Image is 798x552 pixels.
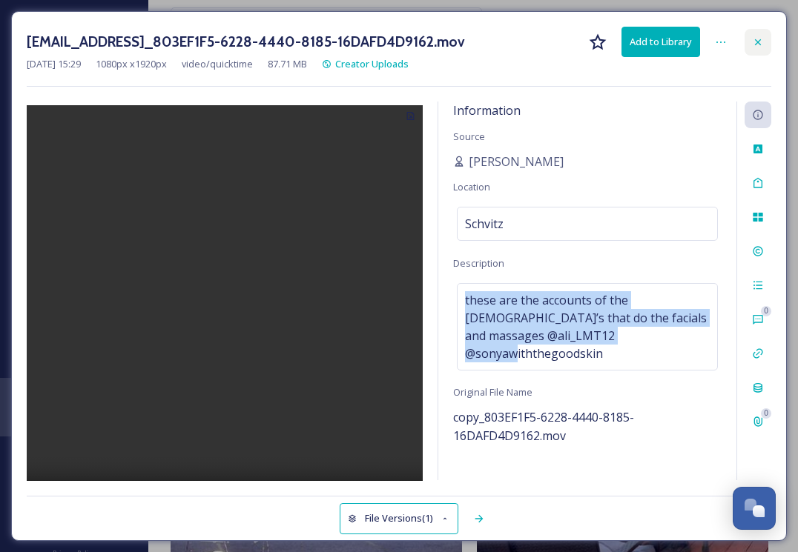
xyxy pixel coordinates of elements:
[465,215,504,233] span: Schvitz
[340,503,458,533] button: File Versions(1)
[268,57,307,71] span: 87.71 MB
[335,57,409,70] span: Creator Uploads
[453,385,532,399] span: Original File Name
[761,408,771,419] div: 0
[182,57,253,71] span: video/quicktime
[761,306,771,316] div: 0
[27,57,81,71] span: [DATE] 15:29
[453,409,634,444] span: copy_803EF1F5-6228-4440-8185-16DAFD4D9162.mov
[453,130,485,143] span: Source
[621,27,700,57] button: Add to Library
[465,291,710,362] span: these are the accounts of the [DEMOGRAPHIC_DATA]’s that do the facials and massages @ali_LMT12 @s...
[27,31,465,53] h3: [EMAIL_ADDRESS]_803EF1F5-6228-4440-8185-16DAFD4D9162.mov
[453,102,521,119] span: Information
[469,153,564,170] span: [PERSON_NAME]
[453,180,490,193] span: Location
[453,256,504,270] span: Description
[96,57,167,71] span: 1080 px x 1920 px
[733,487,776,530] button: Open Chat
